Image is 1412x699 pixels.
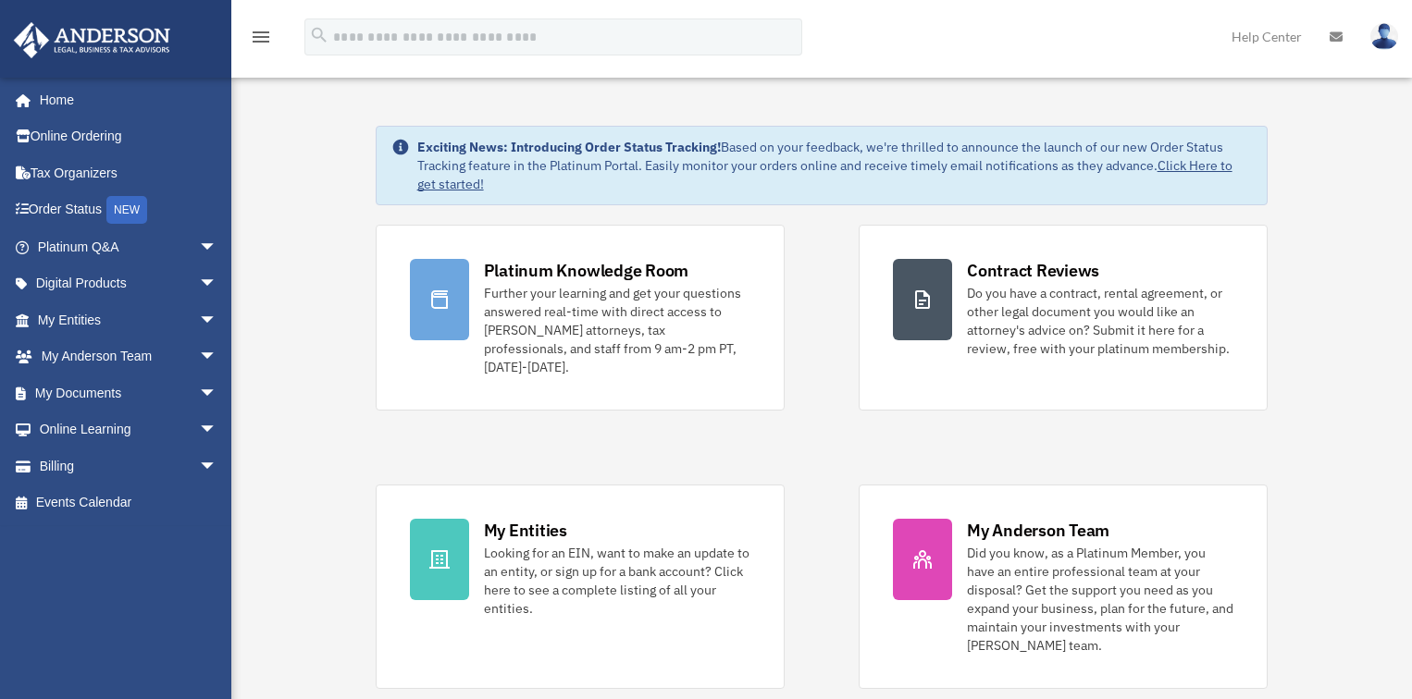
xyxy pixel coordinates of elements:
[484,259,689,282] div: Platinum Knowledge Room
[376,484,785,689] a: My Entities Looking for an EIN, want to make an update to an entity, or sign up for a bank accoun...
[484,519,567,542] div: My Entities
[13,154,245,191] a: Tax Organizers
[967,519,1109,542] div: My Anderson Team
[199,338,236,376] span: arrow_drop_down
[417,139,721,155] strong: Exciting News: Introducing Order Status Tracking!
[199,374,236,412] span: arrow_drop_down
[13,411,245,448] a: Online Learningarrow_drop_down
[1370,23,1398,50] img: User Pic
[199,228,236,266] span: arrow_drop_down
[199,411,236,449] span: arrow_drop_down
[250,32,272,48] a: menu
[417,138,1253,193] div: Based on your feedback, we're thrilled to announce the launch of our new Order Status Tracking fe...
[859,225,1268,411] a: Contract Reviews Do you have a contract, rental agreement, or other legal document you would like...
[967,544,1233,655] div: Did you know, as a Platinum Member, you have an entire professional team at your disposal? Get th...
[967,259,1099,282] div: Contract Reviews
[13,191,245,229] a: Order StatusNEW
[13,265,245,302] a: Digital Productsarrow_drop_down
[417,157,1232,192] a: Click Here to get started!
[199,301,236,339] span: arrow_drop_down
[484,544,750,618] div: Looking for an EIN, want to make an update to an entity, or sign up for a bank account? Click her...
[967,284,1233,358] div: Do you have a contract, rental agreement, or other legal document you would like an attorney's ad...
[13,118,245,155] a: Online Ordering
[13,301,245,338] a: My Entitiesarrow_drop_down
[13,448,245,484] a: Billingarrow_drop_down
[13,81,236,118] a: Home
[309,25,329,45] i: search
[13,484,245,521] a: Events Calendar
[484,284,750,376] div: Further your learning and get your questions answered real-time with direct access to [PERSON_NAM...
[8,22,176,58] img: Anderson Advisors Platinum Portal
[859,484,1268,689] a: My Anderson Team Did you know, as a Platinum Member, you have an entire professional team at your...
[13,228,245,265] a: Platinum Q&Aarrow_drop_down
[199,265,236,303] span: arrow_drop_down
[199,448,236,485] span: arrow_drop_down
[250,26,272,48] i: menu
[376,225,785,411] a: Platinum Knowledge Room Further your learning and get your questions answered real-time with dire...
[13,338,245,375] a: My Anderson Teamarrow_drop_down
[13,374,245,411] a: My Documentsarrow_drop_down
[106,196,147,224] div: NEW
